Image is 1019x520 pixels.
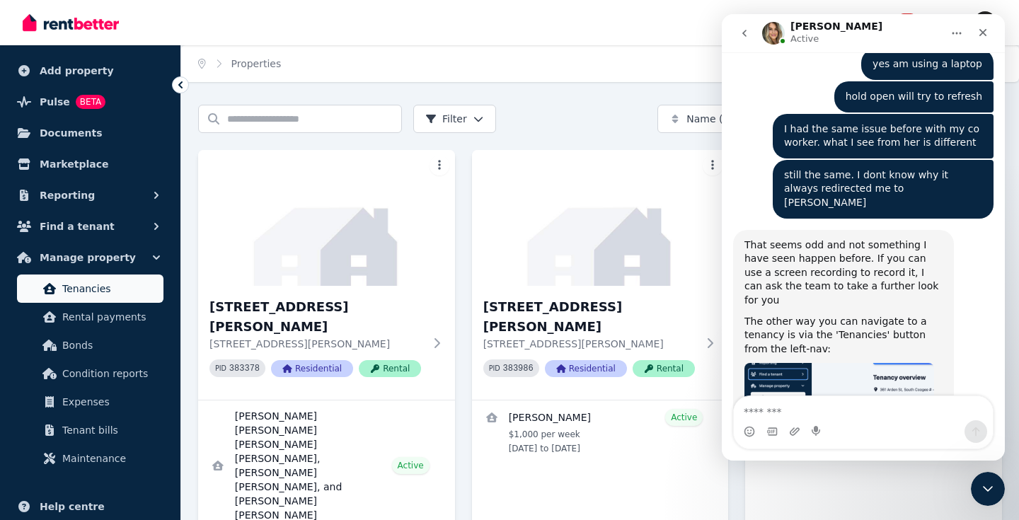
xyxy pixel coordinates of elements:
a: Rental payments [17,303,163,331]
code: 383986 [503,364,534,374]
button: Manage property [11,243,169,272]
span: Find a tenant [40,218,115,235]
span: Manage property [40,249,136,266]
small: PID [489,364,500,372]
a: Tenancies [17,275,163,303]
span: Filter [425,112,467,126]
nav: Breadcrumb [181,45,298,82]
button: Reporting [11,181,169,209]
span: Tenant bills [62,422,158,439]
button: Gif picker [45,412,56,423]
a: Properties [231,58,282,69]
button: Find a tenant [11,212,169,241]
span: BETA [76,95,105,109]
div: That seems odd and not something I have seen happen before. If you can use a screen recording to ... [23,224,221,294]
button: Name (A-Z) [657,105,793,133]
h3: [STREET_ADDRESS][PERSON_NAME] [483,297,698,337]
a: Bonds [17,331,163,359]
button: Upload attachment [67,412,79,423]
p: [STREET_ADDRESS][PERSON_NAME] [209,337,424,351]
a: 1/1 Mitchell St, North Bondi - 32[STREET_ADDRESS][PERSON_NAME][STREET_ADDRESS][PERSON_NAME]PID 38... [472,150,729,400]
a: View details for Bethany Walker [472,400,729,463]
span: Marketplace [40,156,108,173]
a: 1/1 Henderson St, Bondi - 10[STREET_ADDRESS][PERSON_NAME][STREET_ADDRESS][PERSON_NAME]PID 383378R... [198,150,455,400]
img: 1/1 Henderson St, Bondi - 10 [198,150,455,286]
button: More options [703,156,722,175]
span: Rental payments [62,308,158,325]
a: Documents [11,119,169,147]
iframe: Intercom live chat [971,472,1005,506]
iframe: Intercom live chat [722,14,1005,461]
code: 383378 [229,364,260,374]
span: Documents [40,125,103,141]
div: That seems odd and not something I have seen happen before. If you can use a screen recording to ... [11,216,232,505]
span: Expenses [62,393,158,410]
a: Maintenance [17,444,163,473]
span: Condition reports [62,365,158,382]
span: Residential [271,360,353,377]
span: 219 [899,13,916,23]
img: 1/1 Mitchell St, North Bondi - 32 [472,150,729,286]
button: Filter [413,105,496,133]
a: Marketplace [11,150,169,178]
span: Rental [633,360,695,377]
span: Residential [545,360,627,377]
a: Condition reports [17,359,163,388]
span: Maintenance [62,450,158,467]
span: Bonds [62,337,158,354]
span: Help centre [40,498,105,515]
span: Pulse [40,93,70,110]
a: Expenses [17,388,163,416]
div: Jodie says… [11,216,272,516]
textarea: Message… [12,382,271,406]
button: Send a message… [243,406,265,429]
img: RentBetter [23,12,119,33]
button: More options [430,156,449,175]
button: Emoji picker [22,412,33,423]
span: Name (A-Z) [686,112,744,126]
small: PID [215,364,226,372]
div: The other way you can navigate to a tenancy is via the 'Tenancies' button from the left-nav: [23,301,221,342]
span: Rental [359,360,421,377]
a: Add property [11,57,169,85]
p: [STREET_ADDRESS][PERSON_NAME] [483,337,698,351]
a: Tenant bills [17,416,163,444]
span: Add property [40,62,114,79]
button: Start recording [90,412,101,423]
a: PulseBETA [11,88,169,116]
h3: [STREET_ADDRESS][PERSON_NAME] [209,297,424,337]
img: Iconic Realty Pty Ltd [974,11,996,34]
span: Tenancies [62,280,158,297]
span: Reporting [40,187,95,204]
